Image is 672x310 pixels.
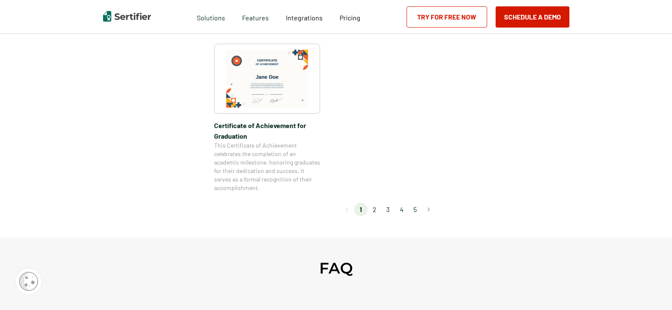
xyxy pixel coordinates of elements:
img: Certificate of Achievement for Graduation [226,50,308,108]
img: Cookie Popup Icon [19,272,38,291]
li: page 2 [368,203,381,216]
li: page 1 [354,203,368,216]
span: Pricing [340,14,360,22]
span: Features [242,11,269,22]
span: Integrations [286,14,323,22]
li: page 4 [395,203,408,216]
a: Try for Free Now [407,6,487,28]
a: Pricing [340,11,360,22]
li: page 3 [381,203,395,216]
iframe: Chat Widget [630,269,672,310]
h2: FAQ [319,259,353,277]
img: Sertifier | Digital Credentialing Platform [103,11,151,22]
button: Schedule a Demo [496,6,569,28]
li: page 5 [408,203,422,216]
span: This Certificate of Achievement celebrates the completion of an academic milestone, honoring grad... [214,141,320,192]
a: Integrations [286,11,323,22]
button: Go to previous page [340,203,354,216]
span: Solutions [197,11,225,22]
a: Certificate of Achievement for GraduationCertificate of Achievement for GraduationThis Certificat... [214,44,320,192]
span: Certificate of Achievement for Graduation [214,120,320,141]
button: Go to next page [422,203,435,216]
